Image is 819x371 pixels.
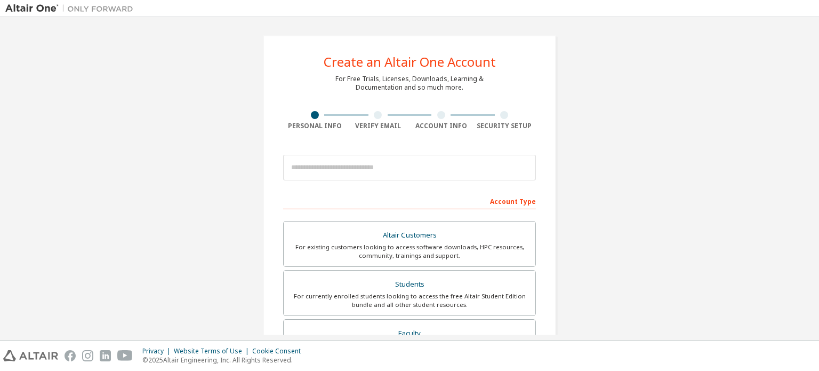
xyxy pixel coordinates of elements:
img: altair_logo.svg [3,350,58,361]
div: Cookie Consent [252,347,307,356]
div: Privacy [142,347,174,356]
div: Students [290,277,529,292]
div: Altair Customers [290,228,529,243]
div: For existing customers looking to access software downloads, HPC resources, community, trainings ... [290,243,529,260]
img: linkedin.svg [100,350,111,361]
p: © 2025 Altair Engineering, Inc. All Rights Reserved. [142,356,307,365]
div: Security Setup [473,122,536,130]
div: For currently enrolled students looking to access the free Altair Student Edition bundle and all ... [290,292,529,309]
img: Altair One [5,3,139,14]
div: Create an Altair One Account [324,56,496,68]
div: Faculty [290,326,529,341]
div: Personal Info [283,122,347,130]
img: youtube.svg [117,350,133,361]
div: For Free Trials, Licenses, Downloads, Learning & Documentation and so much more. [335,75,484,92]
div: Verify Email [347,122,410,130]
img: facebook.svg [65,350,76,361]
div: Account Info [409,122,473,130]
div: Account Type [283,192,536,209]
img: instagram.svg [82,350,93,361]
div: Website Terms of Use [174,347,252,356]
